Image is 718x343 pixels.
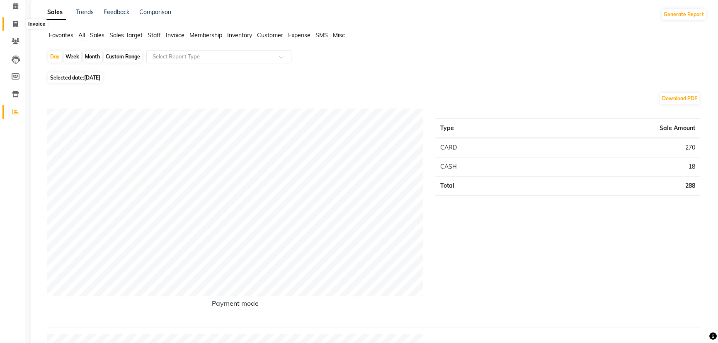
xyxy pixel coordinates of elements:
a: Comparison [139,8,171,16]
td: Total [435,176,533,196]
span: Favorites [49,31,73,39]
span: Inventory [227,31,252,39]
span: Staff [148,31,161,39]
div: Month [83,51,102,63]
span: Sales Target [109,31,143,39]
h6: Payment mode [47,300,423,311]
td: 288 [533,176,700,196]
span: Customer [257,31,283,39]
th: Type [435,119,533,138]
td: CARD [435,138,533,157]
button: Download PDF [660,93,699,104]
td: CASH [435,157,533,176]
div: Custom Range [104,51,142,63]
span: All [78,31,85,39]
span: Invoice [166,31,184,39]
span: Expense [288,31,310,39]
span: Sales [90,31,104,39]
a: Sales [44,5,66,20]
div: Day [48,51,62,63]
a: Trends [76,8,94,16]
span: SMS [315,31,328,39]
td: 270 [533,138,700,157]
span: Misc [333,31,345,39]
th: Sale Amount [533,119,700,138]
div: Invoice [26,19,47,29]
span: Selected date: [48,72,102,83]
a: Feedback [104,8,129,16]
td: 18 [533,157,700,176]
span: Membership [189,31,222,39]
button: Generate Report [662,9,706,20]
span: [DATE] [84,75,100,81]
div: Week [63,51,81,63]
